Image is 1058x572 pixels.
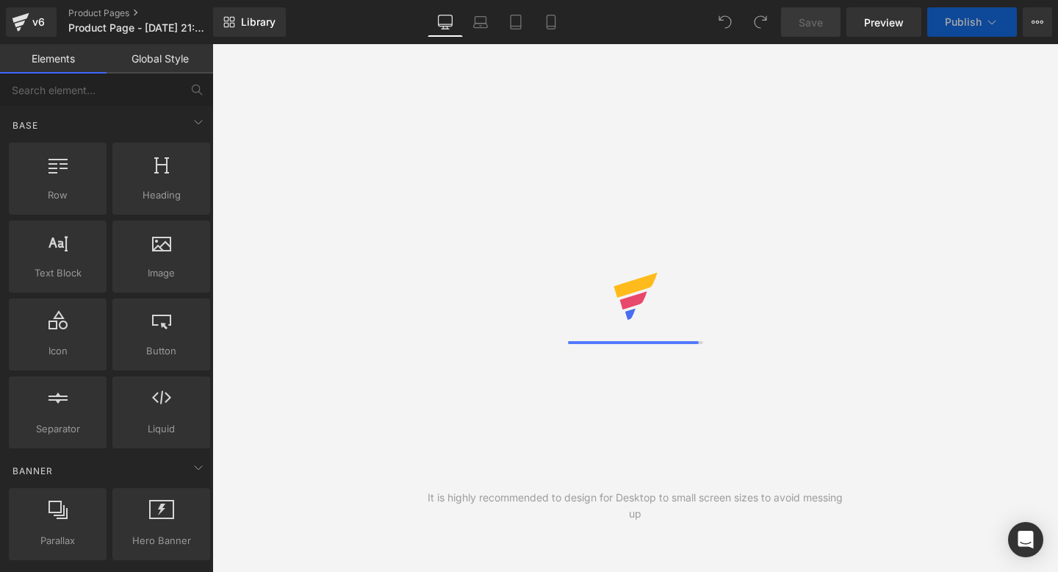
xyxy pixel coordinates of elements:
[68,7,237,19] a: Product Pages
[945,16,982,28] span: Publish
[29,12,48,32] div: v6
[11,118,40,132] span: Base
[13,343,102,359] span: Icon
[241,15,276,29] span: Library
[710,7,740,37] button: Undo
[498,7,533,37] a: Tablet
[6,7,57,37] a: v6
[533,7,569,37] a: Mobile
[117,421,206,437] span: Liquid
[799,15,823,30] span: Save
[68,22,209,34] span: Product Page - [DATE] 21:55:28
[117,187,206,203] span: Heading
[1008,522,1043,557] div: Open Intercom Messenger
[428,7,463,37] a: Desktop
[13,187,102,203] span: Row
[864,15,904,30] span: Preview
[746,7,775,37] button: Redo
[117,533,206,548] span: Hero Banner
[424,490,847,522] div: It is highly recommended to design for Desktop to small screen sizes to avoid messing up
[213,7,286,37] a: New Library
[107,44,213,74] a: Global Style
[1023,7,1052,37] button: More
[927,7,1017,37] button: Publish
[117,265,206,281] span: Image
[13,265,102,281] span: Text Block
[463,7,498,37] a: Laptop
[846,7,921,37] a: Preview
[13,533,102,548] span: Parallax
[11,464,54,478] span: Banner
[13,421,102,437] span: Separator
[117,343,206,359] span: Button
